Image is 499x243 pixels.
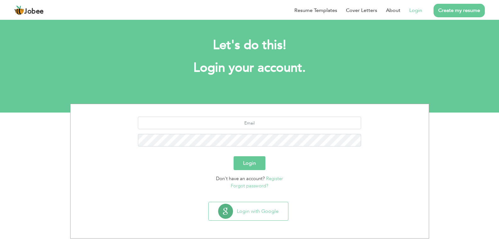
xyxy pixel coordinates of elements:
a: Register [266,175,283,182]
a: Forgot password? [231,183,268,189]
a: Cover Letters [346,7,377,14]
h1: Login your account. [80,60,420,76]
a: Resume Templates [294,7,337,14]
a: Login [409,7,422,14]
img: jobee.io [14,5,24,15]
a: About [386,7,400,14]
button: Login with Google [209,202,288,220]
a: Create my resume [434,4,485,17]
h2: Let's do this! [80,37,420,53]
a: Jobee [14,5,44,15]
span: Don't have an account? [216,175,265,182]
input: Email [138,117,361,129]
button: Login [234,156,265,170]
span: Jobee [24,8,44,15]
